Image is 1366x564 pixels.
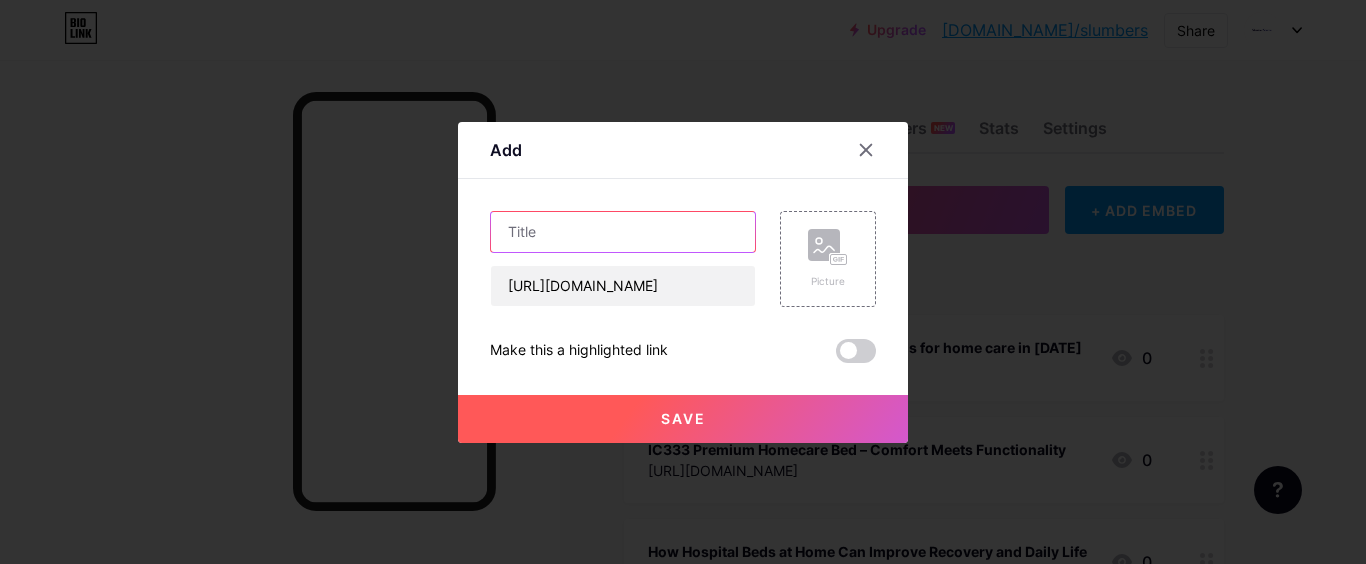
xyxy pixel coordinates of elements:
[491,266,755,306] input: URL
[808,274,848,289] div: Picture
[458,395,908,443] button: Save
[490,138,522,162] div: Add
[490,339,668,363] div: Make this a highlighted link
[491,212,755,252] input: Title
[661,410,706,427] span: Save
